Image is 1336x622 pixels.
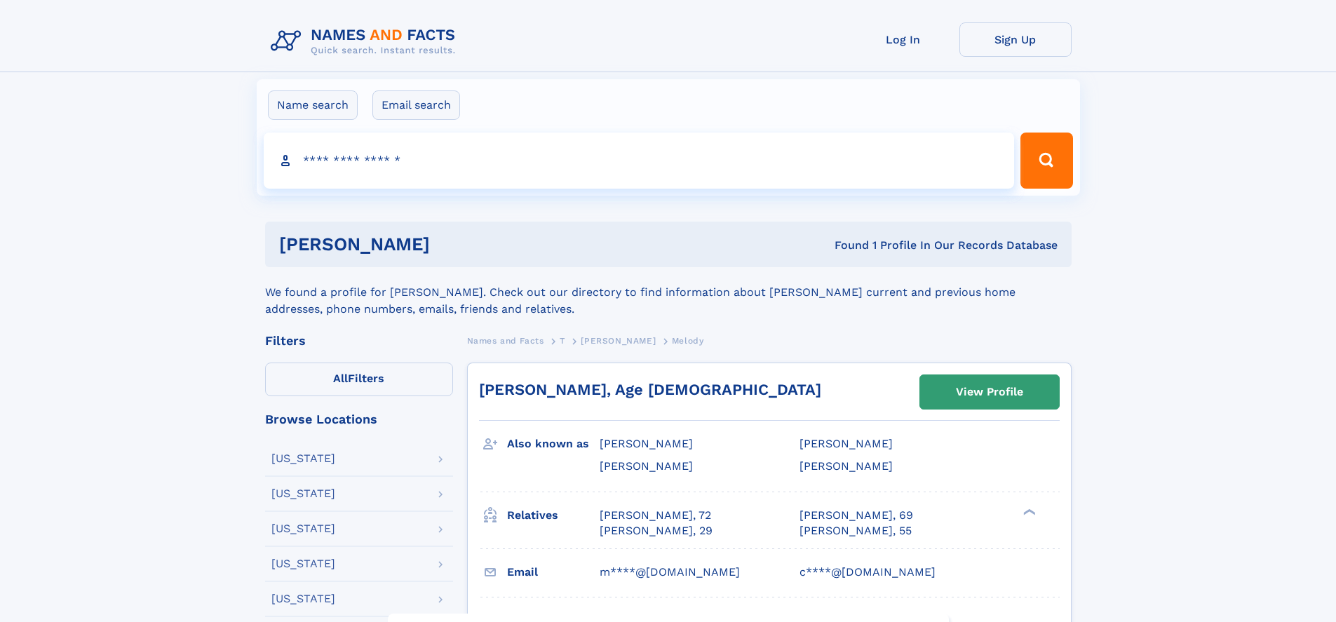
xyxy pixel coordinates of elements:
[672,336,704,346] span: Melody
[279,236,633,253] h1: [PERSON_NAME]
[271,453,335,464] div: [US_STATE]
[271,488,335,499] div: [US_STATE]
[271,523,335,534] div: [US_STATE]
[600,459,693,473] span: [PERSON_NAME]
[271,593,335,604] div: [US_STATE]
[799,523,912,539] a: [PERSON_NAME], 55
[799,437,893,450] span: [PERSON_NAME]
[600,437,693,450] span: [PERSON_NAME]
[632,238,1058,253] div: Found 1 Profile In Our Records Database
[560,336,565,346] span: T
[479,381,821,398] a: [PERSON_NAME], Age [DEMOGRAPHIC_DATA]
[799,508,913,523] a: [PERSON_NAME], 69
[507,503,600,527] h3: Relatives
[600,508,711,523] a: [PERSON_NAME], 72
[956,376,1023,408] div: View Profile
[271,558,335,569] div: [US_STATE]
[560,332,565,349] a: T
[265,334,453,347] div: Filters
[600,523,713,539] a: [PERSON_NAME], 29
[959,22,1072,57] a: Sign Up
[265,413,453,426] div: Browse Locations
[507,560,600,584] h3: Email
[265,267,1072,318] div: We found a profile for [PERSON_NAME]. Check out our directory to find information about [PERSON_N...
[333,372,348,385] span: All
[799,459,893,473] span: [PERSON_NAME]
[581,336,656,346] span: [PERSON_NAME]
[268,90,358,120] label: Name search
[467,332,544,349] a: Names and Facts
[920,375,1059,409] a: View Profile
[581,332,656,349] a: [PERSON_NAME]
[372,90,460,120] label: Email search
[1020,133,1072,189] button: Search Button
[1020,507,1037,516] div: ❯
[847,22,959,57] a: Log In
[264,133,1015,189] input: search input
[265,363,453,396] label: Filters
[265,22,467,60] img: Logo Names and Facts
[507,432,600,456] h3: Also known as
